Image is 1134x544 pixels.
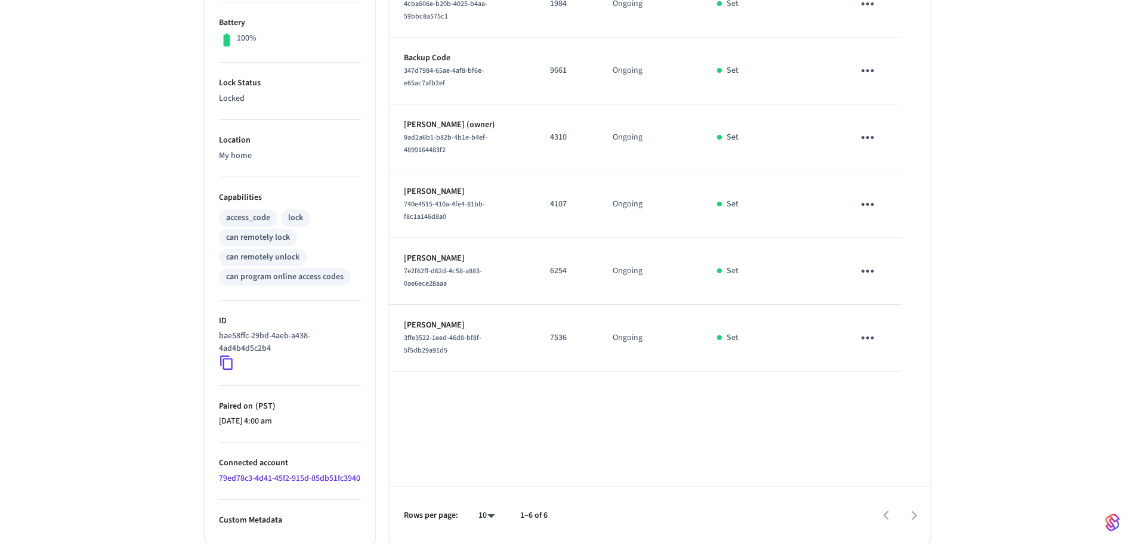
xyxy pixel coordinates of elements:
[219,150,361,162] p: My home
[219,92,361,105] p: Locked
[219,17,361,29] p: Battery
[226,231,290,244] div: can remotely lock
[598,238,703,305] td: Ongoing
[404,132,487,155] span: 9ad2a6b1-b82b-4b1e-b4ef-4899164483f2
[253,400,276,412] span: ( PST )
[219,330,356,355] p: bae58ffc-29bd-4aeb-a438-4ad4b4d5c2b4
[237,32,257,45] p: 100%
[404,266,482,289] span: 7e2f62ff-d62d-4c58-a883-0ae6ece28aaa
[598,171,703,238] td: Ongoing
[550,64,584,77] p: 9661
[404,119,522,131] p: [PERSON_NAME] (owner)
[219,134,361,147] p: Location
[288,212,303,224] div: lock
[404,319,522,332] p: [PERSON_NAME]
[219,191,361,204] p: Capabilities
[727,131,739,144] p: Set
[226,251,299,264] div: can remotely unlock
[404,186,522,198] p: [PERSON_NAME]
[219,472,360,484] a: 79ed78c3-4d41-45f2-915d-85db51fc3940
[472,507,501,524] div: 10
[598,305,703,372] td: Ongoing
[219,415,361,428] p: [DATE] 4:00 am
[219,315,361,327] p: ID
[404,509,458,522] p: Rows per page:
[550,265,584,277] p: 6254
[404,52,522,64] p: Backup Code
[219,457,361,469] p: Connected account
[598,104,703,171] td: Ongoing
[404,66,484,88] span: 347d7984-65ae-4af8-bf6e-e65ac7afb2ef
[219,514,361,527] p: Custom Metadata
[404,333,481,356] span: 3ffe3522-1eed-46d8-bf8f-5f5db29a91d5
[1105,513,1120,532] img: SeamLogoGradient.69752ec5.svg
[219,400,361,413] p: Paired on
[727,265,739,277] p: Set
[598,38,703,104] td: Ongoing
[226,212,270,224] div: access_code
[727,64,739,77] p: Set
[550,131,584,144] p: 4310
[219,77,361,89] p: Lock Status
[550,332,584,344] p: 7536
[226,271,344,283] div: can program online access codes
[550,198,584,211] p: 4107
[520,509,548,522] p: 1–6 of 6
[404,199,485,222] span: 740e4515-410a-4fe4-81bb-f8c1a146d8a0
[727,198,739,211] p: Set
[727,332,739,344] p: Set
[404,252,522,265] p: [PERSON_NAME]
